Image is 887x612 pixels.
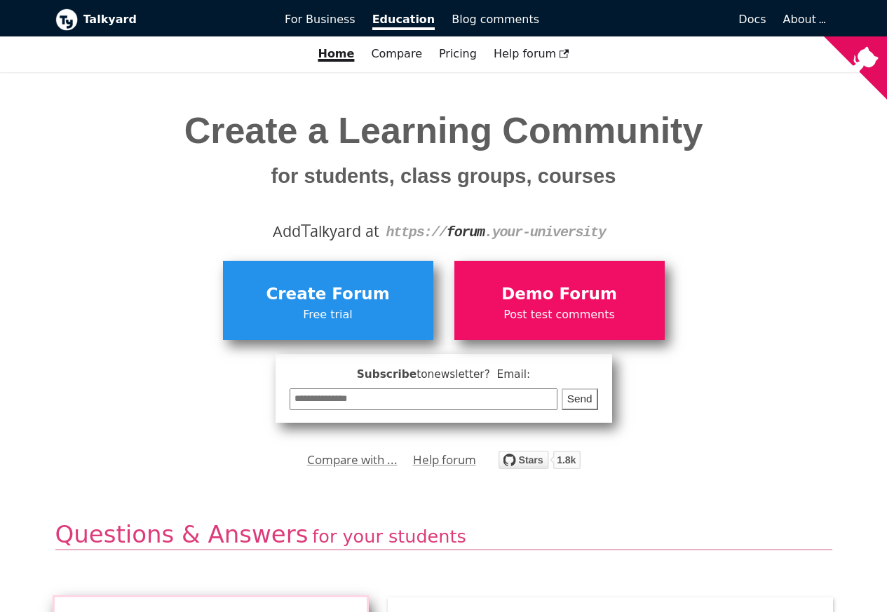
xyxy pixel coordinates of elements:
span: Help forum [494,47,569,60]
a: Home [309,42,363,66]
b: Talkyard [83,11,266,29]
a: Create ForumFree trial [223,261,433,339]
a: Blog comments [443,8,548,32]
span: T [301,217,311,243]
span: Subscribe [290,366,598,383]
h2: Questions & Answers [55,519,832,551]
a: For Business [276,8,364,32]
a: Help forum [413,449,476,470]
img: Talkyard logo [55,8,78,31]
span: Docs [738,13,766,26]
span: Create Forum [230,281,426,308]
span: Create a Learning Community [184,110,703,191]
a: Demo ForumPost test comments [454,261,665,339]
code: https:// .your-university [386,224,605,240]
a: About [783,13,824,26]
strong: forum [447,224,485,240]
span: to newsletter ? Email: [417,368,530,381]
a: Compare with ... [307,449,398,470]
span: Post test comments [461,306,658,324]
span: For Business [285,13,356,26]
span: Demo Forum [461,281,658,308]
a: Star debiki/talkyard on GitHub [499,453,581,473]
a: Compare [371,47,422,60]
a: Education [364,8,444,32]
span: Education [372,13,435,30]
a: Talkyard logoTalkyard [55,8,266,31]
span: for your students [312,526,466,547]
div: Add alkyard at [66,219,822,243]
img: talkyard.svg [499,451,581,469]
small: for students, class groups, courses [271,165,616,187]
a: Docs [548,8,775,32]
span: Free trial [230,306,426,324]
a: Pricing [431,42,485,66]
a: Help forum [485,42,578,66]
span: Blog comments [452,13,539,26]
button: Send [562,388,598,410]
